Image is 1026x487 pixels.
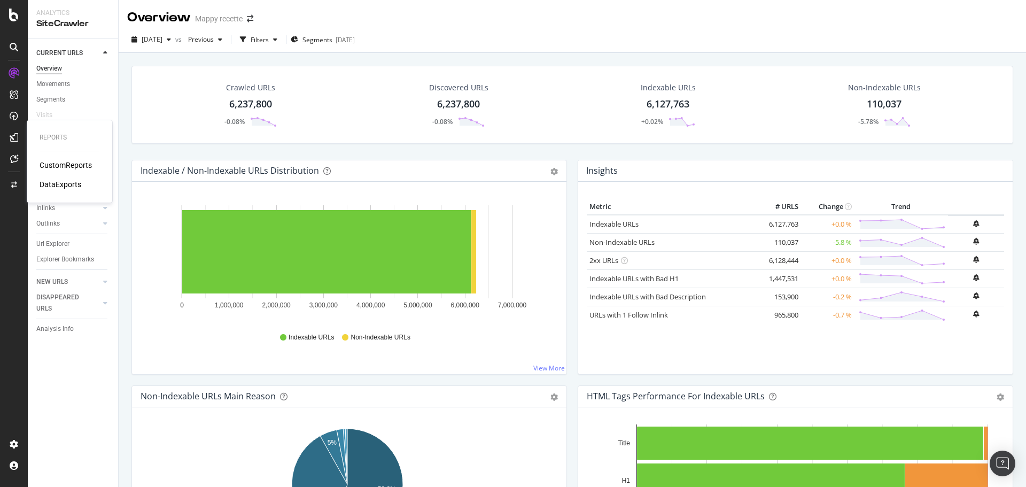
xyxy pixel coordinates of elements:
[36,48,83,59] div: CURRENT URLS
[195,13,243,24] div: Mappy recette
[801,306,854,324] td: -0.7 %
[973,238,979,245] div: bell-plus
[36,110,52,121] div: Visits
[586,164,618,178] h4: Insights
[36,276,100,288] a: NEW URLS
[142,35,162,44] span: 2025 Aug. 26th
[990,451,1015,476] div: Open Intercom Messenger
[328,439,337,446] text: 5%
[36,203,100,214] a: Inlinks
[589,237,655,247] a: Non-Indexable URLs
[36,110,63,121] a: Visits
[854,199,948,215] th: Trend
[229,97,272,111] div: 6,237,800
[801,288,854,306] td: -0.2 %
[801,233,854,251] td: -5.8 %
[36,48,100,59] a: CURRENT URLS
[40,179,81,190] a: DataExports
[973,274,979,281] div: bell-plus
[180,302,184,309] text: 0
[36,94,65,105] div: Segments
[587,199,758,215] th: Metric
[247,15,253,22] div: arrow-right-arrow-left
[40,133,99,142] div: Reports
[141,391,276,401] div: Non-Indexable URLs Main Reason
[973,220,979,227] div: bell-plus
[36,18,110,30] div: SiteCrawler
[215,302,244,309] text: 1,000,000
[36,292,100,314] a: DISAPPEARED URLS
[289,333,334,342] span: Indexable URLs
[36,238,69,250] div: Url Explorer
[498,302,527,309] text: 7,000,000
[973,292,979,299] div: bell-plus
[801,215,854,234] td: +0.0 %
[36,63,62,74] div: Overview
[291,31,355,48] button: Segments[DATE]
[36,276,68,288] div: NEW URLS
[40,160,92,171] a: CustomReports
[589,219,639,229] a: Indexable URLs
[550,393,558,401] div: gear
[758,269,801,288] td: 1,447,531
[437,97,480,111] div: 6,237,800
[336,35,355,44] div: [DATE]
[758,215,801,234] td: 6,127,763
[587,391,765,401] div: HTML Tags Performance for Indexable URLs
[36,9,110,18] div: Analytics
[758,233,801,251] td: 110,037
[647,97,689,111] div: 6,127,763
[36,203,55,214] div: Inlinks
[997,393,1004,401] div: gear
[36,238,111,250] a: Url Explorer
[801,251,854,269] td: +0.0 %
[973,311,979,318] div: bell-plus
[141,199,554,323] svg: A chart.
[848,82,921,93] div: Non-Indexable URLs
[36,292,90,314] div: DISAPPEARED URLS
[226,82,275,93] div: Crawled URLs
[867,97,901,111] div: 110,037
[309,302,338,309] text: 3,000,000
[451,302,480,309] text: 6,000,000
[351,333,410,342] span: Non-Indexable URLs
[550,168,558,175] div: gear
[236,31,282,48] button: Filters
[622,477,631,484] text: H1
[36,323,111,335] a: Analysis Info
[758,288,801,306] td: 153,900
[36,323,74,335] div: Analysis Info
[36,254,111,265] a: Explorer Bookmarks
[432,117,453,126] div: -0.08%
[36,79,111,90] a: Movements
[262,302,291,309] text: 2,000,000
[302,35,332,44] span: Segments
[36,94,111,105] a: Segments
[175,35,184,44] span: vs
[758,251,801,269] td: 6,128,444
[184,31,227,48] button: Previous
[589,256,618,265] a: 2xx URLs
[127,31,175,48] button: [DATE]
[618,439,631,447] text: Title
[141,165,319,176] div: Indexable / Non-Indexable URLs Distribution
[858,117,879,126] div: -5.78%
[36,218,100,229] a: Outlinks
[36,63,111,74] a: Overview
[641,82,696,93] div: Indexable URLs
[36,79,70,90] div: Movements
[36,218,60,229] div: Outlinks
[403,302,432,309] text: 5,000,000
[758,199,801,215] th: # URLS
[801,269,854,288] td: +0.0 %
[36,254,94,265] div: Explorer Bookmarks
[533,364,565,373] a: View More
[589,274,679,283] a: Indexable URLs with Bad H1
[184,35,214,44] span: Previous
[973,256,979,263] div: bell-plus
[356,302,385,309] text: 4,000,000
[429,82,488,93] div: Discovered URLs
